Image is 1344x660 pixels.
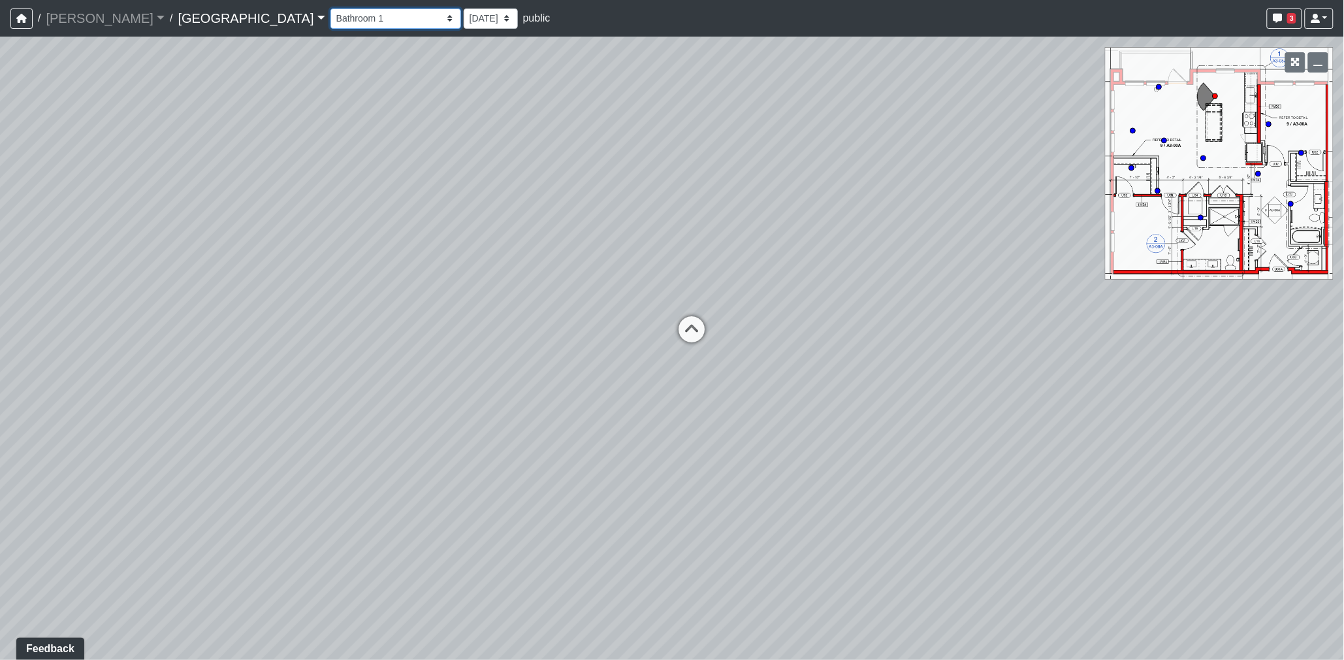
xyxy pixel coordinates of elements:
[46,5,165,31] a: [PERSON_NAME]
[1287,13,1296,24] span: 3
[10,634,87,660] iframe: Ybug feedback widget
[1267,8,1302,29] button: 3
[165,5,178,31] span: /
[33,5,46,31] span: /
[523,12,551,24] span: public
[178,5,325,31] a: [GEOGRAPHIC_DATA]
